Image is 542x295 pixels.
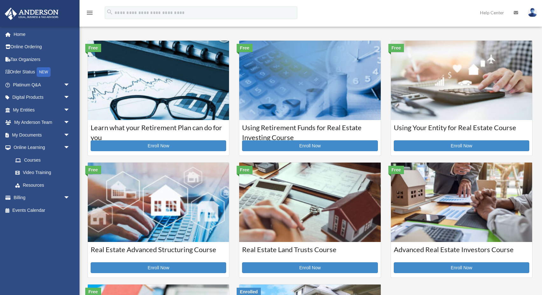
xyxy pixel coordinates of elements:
[242,245,378,261] h3: Real Estate Land Trusts Course
[528,8,537,17] img: User Pic
[394,245,529,261] h3: Advanced Real Estate Investors Course
[37,67,51,77] div: NEW
[3,8,60,20] img: Anderson Advisors Platinum Portal
[4,91,80,104] a: Digital Productsarrow_drop_down
[9,179,80,191] a: Resources
[86,11,94,17] a: menu
[91,262,226,273] a: Enroll Now
[9,166,80,179] a: Video Training
[4,129,80,141] a: My Documentsarrow_drop_down
[64,78,76,91] span: arrow_drop_down
[91,123,226,139] h3: Learn what your Retirement Plan can do for you
[394,262,529,273] a: Enroll Now
[4,204,80,217] a: Events Calendar
[91,245,226,261] h3: Real Estate Advanced Structuring Course
[4,104,80,116] a: My Entitiesarrow_drop_down
[106,9,113,16] i: search
[4,41,80,53] a: Online Ordering
[388,166,404,174] div: Free
[4,116,80,129] a: My Anderson Teamarrow_drop_down
[9,154,76,166] a: Courses
[64,129,76,142] span: arrow_drop_down
[4,78,80,91] a: Platinum Q&Aarrow_drop_down
[4,28,80,41] a: Home
[64,191,76,204] span: arrow_drop_down
[388,44,404,52] div: Free
[4,66,80,79] a: Order StatusNEW
[237,166,253,174] div: Free
[85,166,101,174] div: Free
[86,9,94,17] i: menu
[237,44,253,52] div: Free
[394,140,529,151] a: Enroll Now
[4,191,80,204] a: Billingarrow_drop_down
[64,91,76,104] span: arrow_drop_down
[242,140,378,151] a: Enroll Now
[85,44,101,52] div: Free
[4,53,80,66] a: Tax Organizers
[242,262,378,273] a: Enroll Now
[4,141,80,154] a: Online Learningarrow_drop_down
[64,141,76,154] span: arrow_drop_down
[64,104,76,117] span: arrow_drop_down
[64,116,76,129] span: arrow_drop_down
[242,123,378,139] h3: Using Retirement Funds for Real Estate Investing Course
[91,140,226,151] a: Enroll Now
[394,123,529,139] h3: Using Your Entity for Real Estate Course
